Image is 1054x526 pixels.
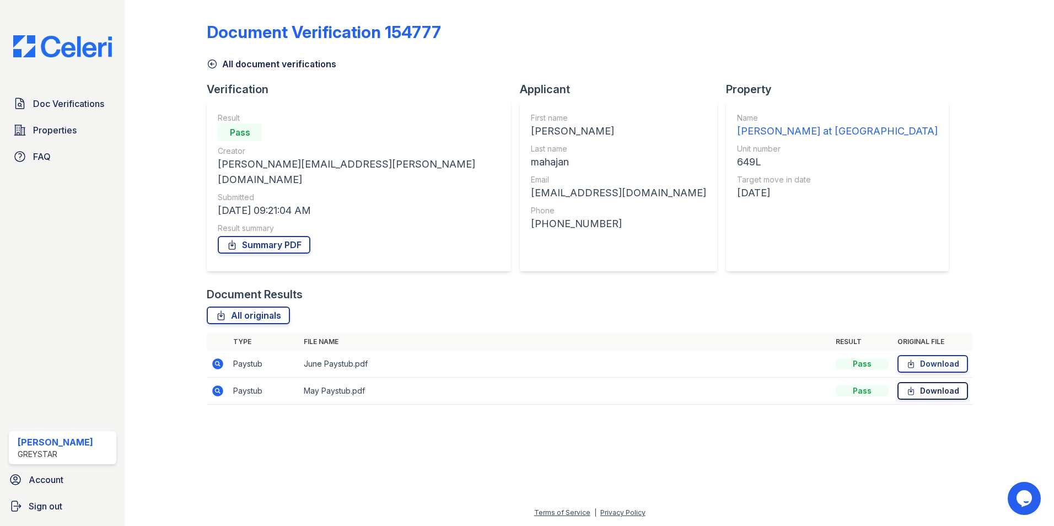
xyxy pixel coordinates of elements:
[737,174,938,185] div: Target move in date
[534,508,590,517] a: Terms of Service
[33,124,77,137] span: Properties
[18,449,93,460] div: Greystar
[4,35,121,57] img: CE_Logo_Blue-a8612792a0a2168367f1c8372b55b34899dd931a85d93a1a3d3e32e68fde9ad4.png
[299,351,831,378] td: June Paystub.pdf
[531,185,706,201] div: [EMAIL_ADDRESS][DOMAIN_NAME]
[18,436,93,449] div: [PERSON_NAME]
[893,333,972,351] th: Original file
[29,500,62,513] span: Sign out
[897,355,968,373] a: Download
[218,223,500,234] div: Result summary
[531,143,706,154] div: Last name
[218,146,500,157] div: Creator
[207,287,303,302] div: Document Results
[4,469,121,491] a: Account
[531,205,706,216] div: Phone
[737,143,938,154] div: Unit number
[9,119,116,141] a: Properties
[218,157,500,187] div: [PERSON_NAME][EMAIL_ADDRESS][PERSON_NAME][DOMAIN_NAME]
[531,154,706,170] div: mahajan
[737,112,938,124] div: Name
[897,382,968,400] a: Download
[33,97,104,110] span: Doc Verifications
[207,82,520,97] div: Verification
[207,307,290,324] a: All originals
[836,385,889,396] div: Pass
[737,112,938,139] a: Name [PERSON_NAME] at [GEOGRAPHIC_DATA]
[299,333,831,351] th: File name
[831,333,893,351] th: Result
[207,57,336,71] a: All document verifications
[531,124,706,139] div: [PERSON_NAME]
[218,192,500,203] div: Submitted
[218,124,262,141] div: Pass
[33,150,51,163] span: FAQ
[218,236,310,254] a: Summary PDF
[737,185,938,201] div: [DATE]
[737,124,938,139] div: [PERSON_NAME] at [GEOGRAPHIC_DATA]
[520,82,726,97] div: Applicant
[229,378,299,405] td: Paystub
[229,351,299,378] td: Paystub
[600,508,646,517] a: Privacy Policy
[9,93,116,115] a: Doc Verifications
[218,112,500,124] div: Result
[207,22,441,42] div: Document Verification 154777
[29,473,63,486] span: Account
[531,216,706,232] div: [PHONE_NUMBER]
[1008,482,1043,515] iframe: chat widget
[836,358,889,369] div: Pass
[531,174,706,185] div: Email
[218,203,500,218] div: [DATE] 09:21:04 AM
[9,146,116,168] a: FAQ
[531,112,706,124] div: First name
[299,378,831,405] td: May Paystub.pdf
[726,82,958,97] div: Property
[4,495,121,517] a: Sign out
[229,333,299,351] th: Type
[737,154,938,170] div: 649L
[594,508,596,517] div: |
